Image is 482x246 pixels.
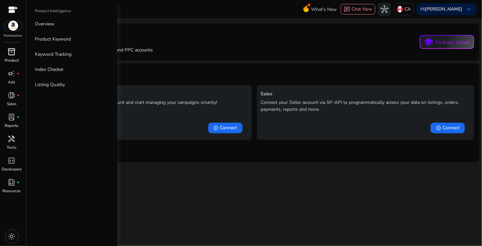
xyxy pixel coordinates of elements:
button: chatChat Now [341,4,375,15]
a: add_circleConnect [203,120,248,136]
p: Product [5,57,19,63]
p: Product Keyword [35,36,71,43]
p: Tools [7,144,17,150]
p: Developers [2,166,22,172]
button: add_circleConnect [431,123,465,133]
p: Reports [5,123,19,129]
span: keyboard_arrow_down [465,5,473,13]
span: fiber_manual_record [17,181,20,184]
span: light_mode [8,232,16,240]
span: lab_profile [8,113,16,121]
span: What's New [311,4,337,15]
span: add_circle [436,125,441,131]
p: Enable access to your Advertising account and start managing your campaigns smartly! [38,99,248,106]
span: donut_small [8,91,16,99]
p: Index Checker [35,66,64,73]
p: Keyword Tracking [35,51,71,58]
span: Connect [442,125,460,131]
button: hub [378,3,391,16]
span: fiber_manual_record [17,94,20,97]
img: amazon.svg [4,21,22,31]
p: Product Intelligence [35,8,71,14]
p: Resources [3,188,21,194]
p: CA [405,3,411,15]
button: add_circleConnect [208,123,242,133]
span: add_circle [213,125,219,131]
p: Feature Guide [436,38,470,46]
span: code_blocks [8,157,16,165]
span: school [424,37,434,47]
button: schoolFeature Guide [420,35,474,49]
span: book_4 [8,178,16,186]
p: Overview [35,20,54,27]
h5: Advertising (PPC) [38,91,248,97]
span: fiber_manual_record [17,116,20,118]
p: Connect your Seller account via SP-API to programmatically access your data on listings, orders, ... [261,99,470,113]
a: add_circleConnect [425,120,470,136]
span: chat [344,6,350,13]
p: Hi [420,7,462,12]
p: Sales [7,101,16,107]
span: fiber_manual_record [17,72,20,75]
img: ca.svg [397,6,403,13]
span: hub [381,5,388,13]
p: Listing Quality [35,81,65,88]
h5: Sales [261,91,470,97]
span: inventory_2 [8,48,16,56]
p: Ads [8,79,15,85]
span: handyman [8,135,16,143]
span: campaign [8,70,16,77]
span: Chat Now [352,6,372,12]
span: Connect [220,125,237,131]
p: Marketplace [4,33,22,38]
b: [PERSON_NAME] [425,6,462,12]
